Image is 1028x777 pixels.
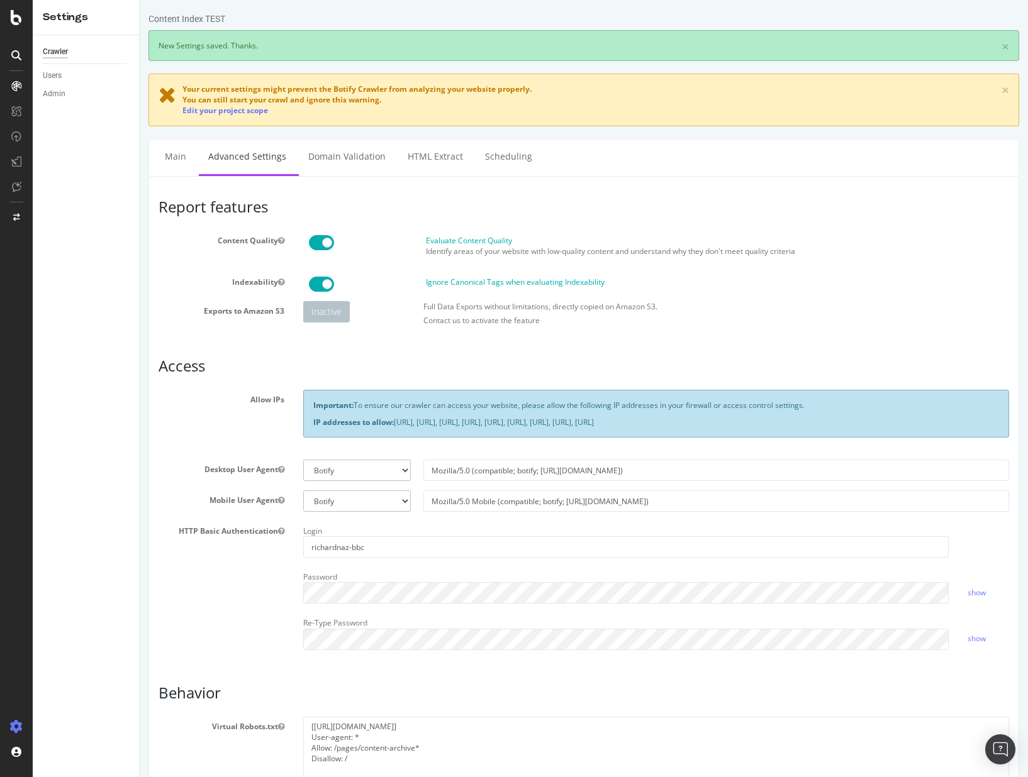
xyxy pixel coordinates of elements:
[159,140,255,174] a: Domain Validation
[9,717,154,732] label: Virtual Robots.txt
[43,69,130,82] a: Users
[828,633,846,644] a: show
[286,235,372,246] label: Evaluate Content Quality
[164,301,210,322] div: Inactive
[43,45,68,58] div: Crawler
[138,464,145,475] button: Desktop User Agent
[259,140,333,174] a: HTML Extract
[284,315,869,326] p: Contact us to activate the feature
[9,460,154,475] label: Desktop User Agent
[138,721,145,732] button: Virtual Robots.txt
[336,140,402,174] a: Scheduling
[138,495,145,505] button: Mobile User Agent
[174,400,859,411] p: To ensure our crawler can access your website, please allow the following IP addresses in your fi...
[862,40,869,53] a: ×
[43,84,392,94] span: Your current settings might prevent the Botify Crawler from analyzing your website properly.
[284,301,518,312] label: Full Data Exports without limitations, directly copied on Amazon S3.
[9,490,154,505] label: Mobile User Agent
[43,69,62,82] div: Users
[138,526,145,536] button: HTTP Basic Authentication
[59,140,156,174] a: Advanced Settings
[9,30,880,61] div: New Settings saved. Thanks.
[43,94,242,105] span: You can still start your crawl and ignore this warning.
[985,734,1015,764] div: Open Intercom Messenger
[43,87,65,101] div: Admin
[9,301,154,316] label: Exports to Amazon S3
[862,84,869,97] a: ×
[9,521,154,536] label: HTTP Basic Authentication
[19,199,869,215] h3: Report features
[43,10,129,25] div: Settings
[286,277,465,287] label: Ignore Canonical Tags when evaluating Indexability
[828,587,846,598] a: show
[43,87,130,101] a: Admin
[174,400,214,411] strong: Important:
[138,235,145,246] button: Content Quality
[43,45,130,58] a: Crawler
[174,417,254,427] strong: IP addresses to allow:
[9,390,154,405] label: Allow IPs
[43,105,128,116] a: Edit your project scope
[138,277,145,287] button: Indexability
[164,521,182,536] label: Login
[286,246,869,256] p: Identify areas of your website with low-quality content and understand why they don't meet qualit...
[9,13,86,25] div: Content Index TEST
[19,685,869,701] h3: Behavior
[164,613,228,628] label: Re-Type Password
[9,231,154,246] label: Content Quality
[174,417,859,427] p: [URL], [URL], [URL], [URL], [URL], [URL], [URL], [URL], [URL]
[19,358,869,374] h3: Access
[9,272,154,287] label: Indexability
[164,567,198,582] label: Password
[16,140,56,174] a: Main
